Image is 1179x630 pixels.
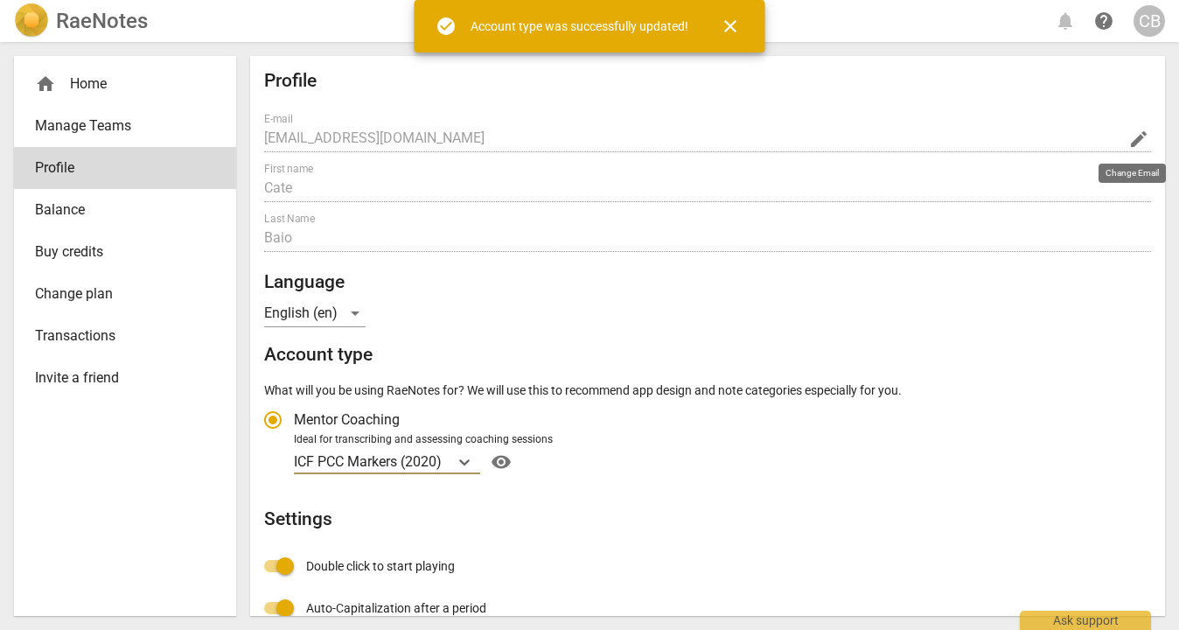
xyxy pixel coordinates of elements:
button: Close [709,5,751,47]
a: Help [480,448,515,476]
div: English (en) [264,299,366,327]
a: Profile [14,147,236,189]
span: Invite a friend [35,367,201,388]
button: CB [1134,5,1165,37]
div: Account type was successfully updated! [471,17,688,36]
p: What will you be using RaeNotes for? We will use this to recommend app design and note categories... [264,381,1151,400]
span: Double click to start playing [306,557,455,576]
img: Logo [14,3,49,38]
a: Balance [14,189,236,231]
a: LogoRaeNotes [14,3,148,38]
h2: Profile [264,70,1151,92]
div: Ideal for transcribing and assessing coaching sessions [294,432,1146,448]
h2: Account type [264,344,1151,366]
label: Last Name [264,213,315,224]
label: E-mail [264,114,293,124]
button: Help [487,448,515,476]
span: Buy credits [35,241,201,262]
span: home [35,73,56,94]
span: Profile [35,157,201,178]
h2: Settings [264,508,1151,530]
div: Change Email [1099,164,1166,183]
span: visibility [487,451,515,472]
label: First name [264,164,313,174]
a: Invite a friend [14,357,236,399]
a: Transactions [14,315,236,357]
div: Home [14,63,236,105]
span: Auto-Capitalization after a period [306,599,486,618]
span: Manage Teams [35,115,201,136]
a: Manage Teams [14,105,236,147]
div: Home [35,73,201,94]
span: Mentor Coaching [294,409,400,430]
a: Help [1088,5,1120,37]
a: Buy credits [14,231,236,273]
div: Ask support [1020,611,1151,630]
span: Transactions [35,325,201,346]
span: check_circle [436,16,457,37]
span: edit [1128,129,1149,150]
span: help [1093,10,1114,31]
h2: RaeNotes [56,9,148,33]
h2: Language [264,271,1151,293]
span: Balance [35,199,201,220]
span: close [720,16,741,37]
div: Account type [264,399,1151,476]
span: Change plan [35,283,201,304]
p: ICF PCC Markers (2020) [294,451,442,472]
a: Change plan [14,273,236,315]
